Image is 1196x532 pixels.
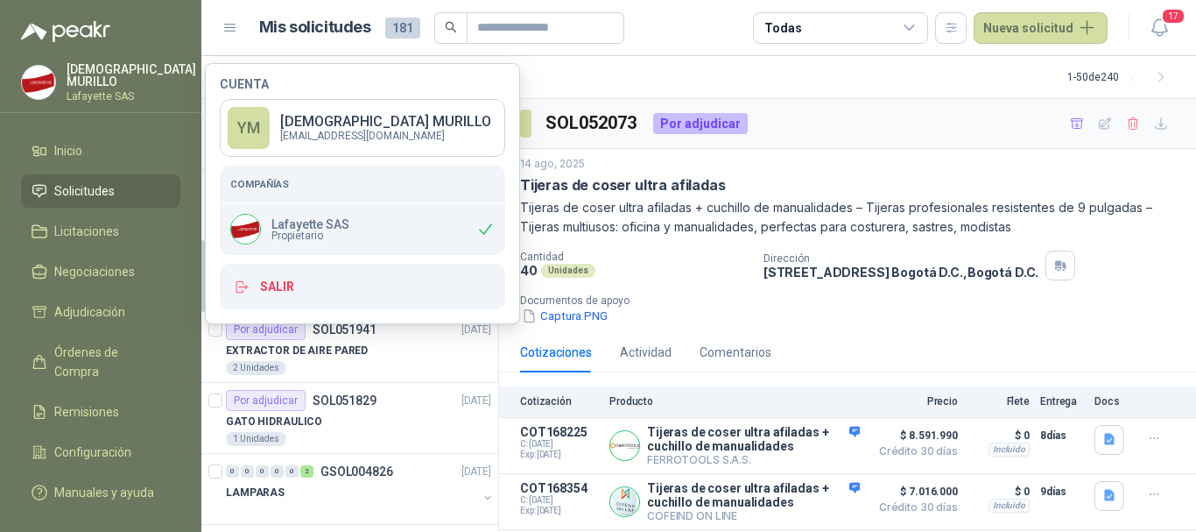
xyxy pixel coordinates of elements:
[21,21,110,42] img: Logo peakr
[226,485,285,501] p: LAMPARAS
[21,174,180,208] a: Solicitudes
[300,465,313,478] div: 2
[22,66,55,99] img: Company Logo
[520,251,749,263] p: Cantidad
[228,107,270,149] div: YM
[988,443,1030,457] div: Incluido
[226,414,322,430] p: GATO HIDRAULICO
[226,461,495,517] a: 0 0 0 0 0 2 GSOL004826[DATE] LAMPARAS
[647,453,860,466] p: FERROTOOLS S.A.S.
[968,481,1030,502] p: $ 0
[230,176,495,192] h5: Compañías
[54,181,115,201] span: Solicitudes
[610,431,639,460] img: Company Logo
[700,343,771,362] div: Comentarios
[520,294,1189,307] p: Documentos de apoyo
[226,432,286,446] div: 1 Unidades
[520,439,599,450] span: C: [DATE]
[241,465,254,478] div: 0
[764,18,801,38] div: Todas
[870,481,958,502] span: $ 7.016.000
[54,222,119,241] span: Licitaciones
[545,110,639,137] h3: SOL052073
[870,395,958,408] p: Precio
[988,499,1030,513] div: Incluido
[320,465,393,478] p: GSOL004826
[968,425,1030,446] p: $ 0
[520,506,599,516] span: Exp: [DATE]
[520,156,585,173] p: 14 ago, 2025
[974,12,1108,44] button: Nueva solicitud
[21,255,180,288] a: Negociaciones
[231,215,260,244] img: Company Logo
[610,487,639,516] img: Company Logo
[21,395,180,429] a: Remisiones
[870,502,958,513] span: Crédito 30 días
[1040,395,1084,408] p: Entrega
[271,465,284,478] div: 0
[271,231,349,241] span: Propietario
[520,481,599,495] p: COT168354
[21,336,180,388] a: Órdenes de Compra
[763,265,1038,280] p: [STREET_ADDRESS] Bogotá D.C. , Bogotá D.C.
[226,319,306,340] div: Por adjudicar
[445,21,457,33] span: search
[763,252,1038,265] p: Dirección
[520,343,592,362] div: Cotizaciones
[54,483,154,502] span: Manuales y ayuda
[271,218,349,231] p: Lafayette SAS
[67,91,196,102] p: Lafayette SAS
[54,262,135,281] span: Negociaciones
[220,264,505,309] button: Salir
[280,115,491,129] p: [DEMOGRAPHIC_DATA] MURILLO
[54,302,125,322] span: Adjudicación
[653,113,748,134] div: Por adjudicar
[54,402,119,422] span: Remisiones
[1143,12,1175,44] button: 17
[1040,481,1084,502] p: 9 días
[647,425,860,453] p: Tijeras de coser ultra afiladas + cuchillo de manualidades
[280,131,491,141] p: [EMAIL_ADDRESS][DOMAIN_NAME]
[201,312,498,383] a: Por adjudicarSOL051941[DATE] EXTRACTOR DE AIRE PARED2 Unidades
[461,322,491,338] p: [DATE]
[54,443,131,462] span: Configuración
[520,307,609,325] button: Captura.PNG
[520,198,1175,237] p: Tijeras de coser ultra afiladas + cuchillo de manualidades – Tijeras profesionales resistentes de...
[226,465,239,478] div: 0
[647,481,860,509] p: Tijeras de coser ultra afiladas + cuchillo de manualidades
[21,215,180,248] a: Licitaciones
[647,509,860,522] p: COFEIND ON LINE
[21,436,180,469] a: Configuración
[520,450,599,460] span: Exp: [DATE]
[620,343,672,362] div: Actividad
[385,18,420,39] span: 181
[461,393,491,409] p: [DATE]
[461,464,491,480] p: [DATE]
[313,323,376,336] p: SOL051941
[220,99,505,157] a: YM[DEMOGRAPHIC_DATA] MURILLO[EMAIL_ADDRESS][DOMAIN_NAME]
[259,15,371,40] h1: Mis solicitudes
[256,465,269,478] div: 0
[67,63,196,88] p: [DEMOGRAPHIC_DATA] MURILLO
[220,203,505,255] div: Company LogoLafayette SASPropietario
[21,295,180,329] a: Adjudicación
[1040,425,1084,446] p: 8 días
[226,390,306,411] div: Por adjudicar
[520,495,599,506] span: C: [DATE]
[1067,63,1175,91] div: 1 - 50 de 240
[1161,8,1185,25] span: 17
[226,361,286,375] div: 2 Unidades
[54,343,164,381] span: Órdenes de Compra
[54,141,82,160] span: Inicio
[21,134,180,167] a: Inicio
[609,395,860,408] p: Producto
[520,425,599,439] p: COT168225
[520,176,725,195] p: Tijeras de coser ultra afiladas
[226,343,368,359] p: EXTRACTOR DE AIRE PARED
[541,264,595,278] div: Unidades
[520,395,599,408] p: Cotización
[1094,395,1129,408] p: Docs
[220,78,505,90] h4: Cuenta
[313,394,376,407] p: SOL051829
[201,383,498,454] a: Por adjudicarSOL051829[DATE] GATO HIDRAULICO1 Unidades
